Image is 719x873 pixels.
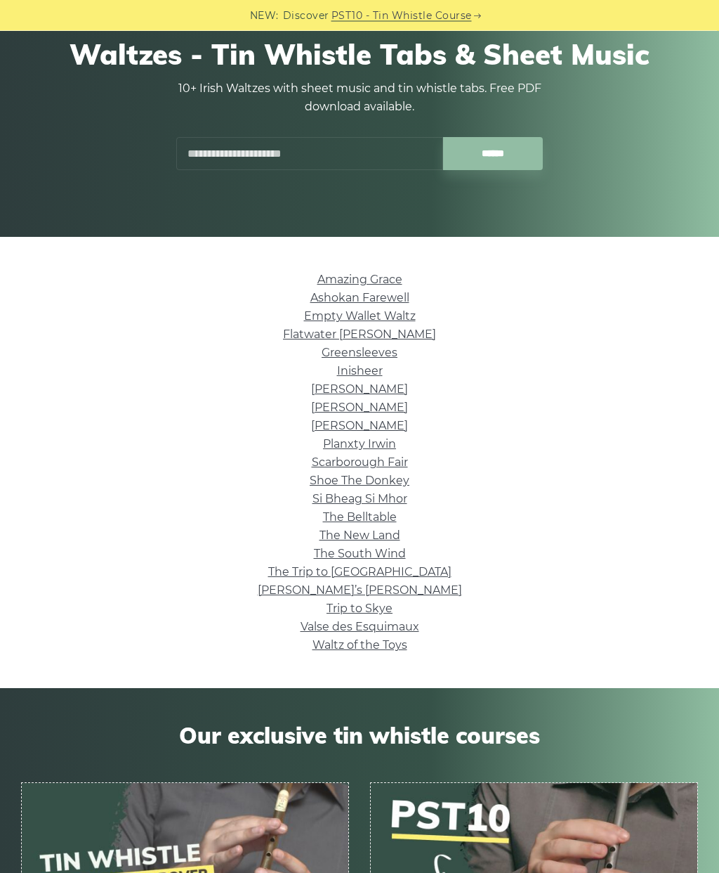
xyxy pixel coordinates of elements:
a: Flatwater [PERSON_NAME] [283,328,436,342]
p: 10+ Irish Waltzes with sheet music and tin whistle tabs. Free PDF download available. [170,80,549,117]
a: [PERSON_NAME] [311,383,408,396]
a: Waltz of the Toys [312,639,407,652]
a: Ashokan Farewell [310,292,409,305]
a: The South Wind [314,548,406,561]
a: Trip to Skye [326,602,393,616]
a: Scarborough Fair [312,456,408,470]
a: Shoe The Donkey [310,474,409,488]
a: Inisheer [337,365,383,378]
a: Planxty Irwin [323,438,396,451]
a: The New Land [319,529,400,543]
a: Valse des Esquimaux [301,621,419,634]
a: PST10 - Tin Whistle Course [331,8,472,24]
h1: Waltzes - Tin Whistle Tabs & Sheet Music [28,38,691,72]
span: Discover [283,8,329,24]
span: NEW: [250,8,279,24]
a: Greensleeves [322,347,397,360]
a: The Belltable [323,511,397,524]
span: Our exclusive tin whistle courses [21,723,698,749]
a: Si­ Bheag Si­ Mhor [312,493,407,506]
a: [PERSON_NAME] [311,401,408,415]
a: The Trip to [GEOGRAPHIC_DATA] [268,566,451,579]
a: Amazing Grace [317,273,402,287]
a: [PERSON_NAME]’s [PERSON_NAME] [258,584,462,597]
a: [PERSON_NAME] [311,420,408,433]
a: Empty Wallet Waltz [304,310,416,323]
